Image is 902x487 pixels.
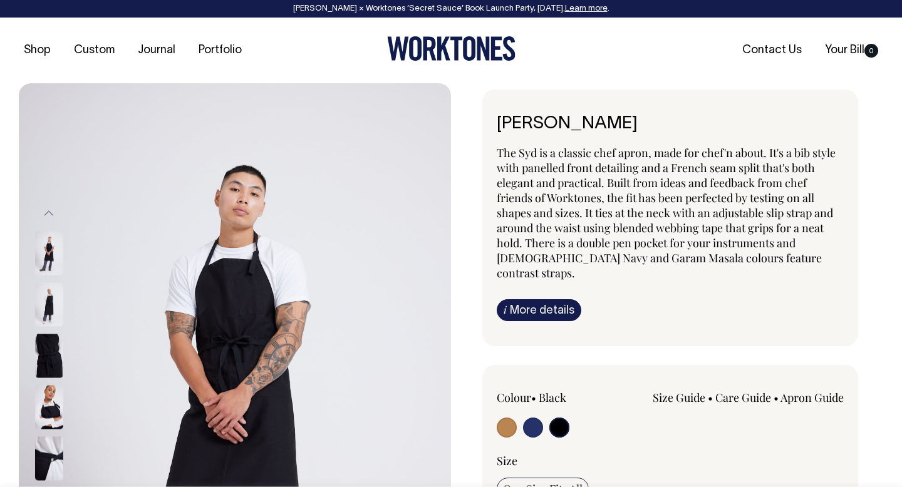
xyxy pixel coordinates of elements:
a: Care Guide [715,390,771,405]
a: Learn more [565,5,608,13]
img: black [35,386,63,429]
span: • [774,390,779,405]
img: black [35,437,63,481]
img: black [35,232,63,275]
span: i [504,303,507,316]
div: [PERSON_NAME] × Worktones ‘Secret Sauce’ Book Launch Party, [DATE]. . [13,4,889,13]
span: 0 [864,44,878,58]
a: iMore details [497,299,581,321]
button: Previous [39,200,58,228]
img: black [35,283,63,327]
img: black [35,334,63,378]
div: Size [497,453,844,468]
a: Shop [19,40,56,61]
span: • [708,390,713,405]
h6: [PERSON_NAME] [497,115,844,134]
a: Portfolio [194,40,247,61]
span: The Syd is a classic chef apron, made for chef'n about. It's a bib style with panelled front deta... [497,145,836,280]
a: Journal [133,40,180,61]
span: • [531,390,536,405]
div: Colour [497,390,636,405]
a: Your Bill0 [820,40,883,61]
a: Apron Guide [780,390,844,405]
a: Size Guide [653,390,705,405]
a: Custom [69,40,120,61]
a: Contact Us [737,40,807,61]
label: Black [539,390,566,405]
